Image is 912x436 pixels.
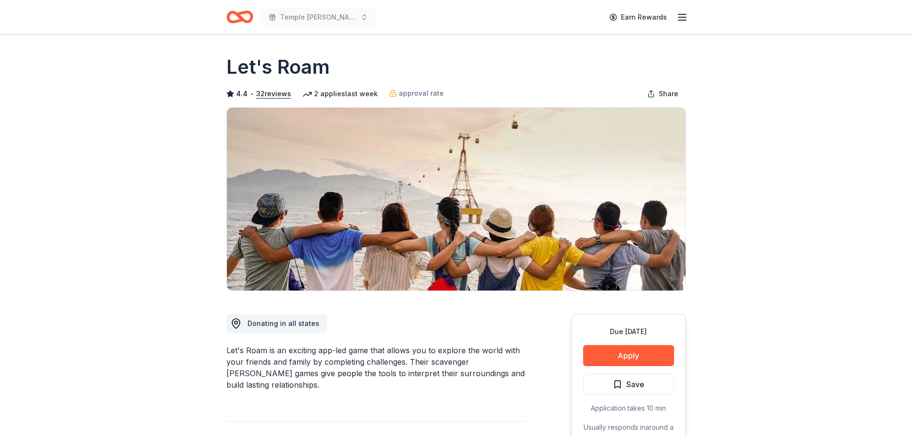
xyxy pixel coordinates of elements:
button: 32reviews [256,88,291,100]
a: approval rate [389,88,444,99]
button: Temple [PERSON_NAME] the Kids Golf Tournament [261,8,376,27]
button: Save [583,374,674,395]
button: Share [640,84,686,103]
span: Share [659,88,678,100]
span: Temple [PERSON_NAME] the Kids Golf Tournament [280,11,357,23]
a: Home [226,6,253,28]
h1: Let's Roam [226,54,330,80]
span: Save [626,378,644,391]
div: 2 applies last week [303,88,378,100]
span: Donating in all states [248,319,319,327]
div: Application takes 10 min [583,402,674,414]
div: Due [DATE] [583,326,674,337]
a: Earn Rewards [604,9,673,26]
button: Apply [583,345,674,366]
img: Image for Let's Roam [227,108,686,291]
span: approval rate [399,88,444,99]
div: Let's Roam is an exciting app-led game that allows you to explore the world with your friends and... [226,345,525,391]
span: 4.4 [236,88,248,100]
span: • [250,90,253,98]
